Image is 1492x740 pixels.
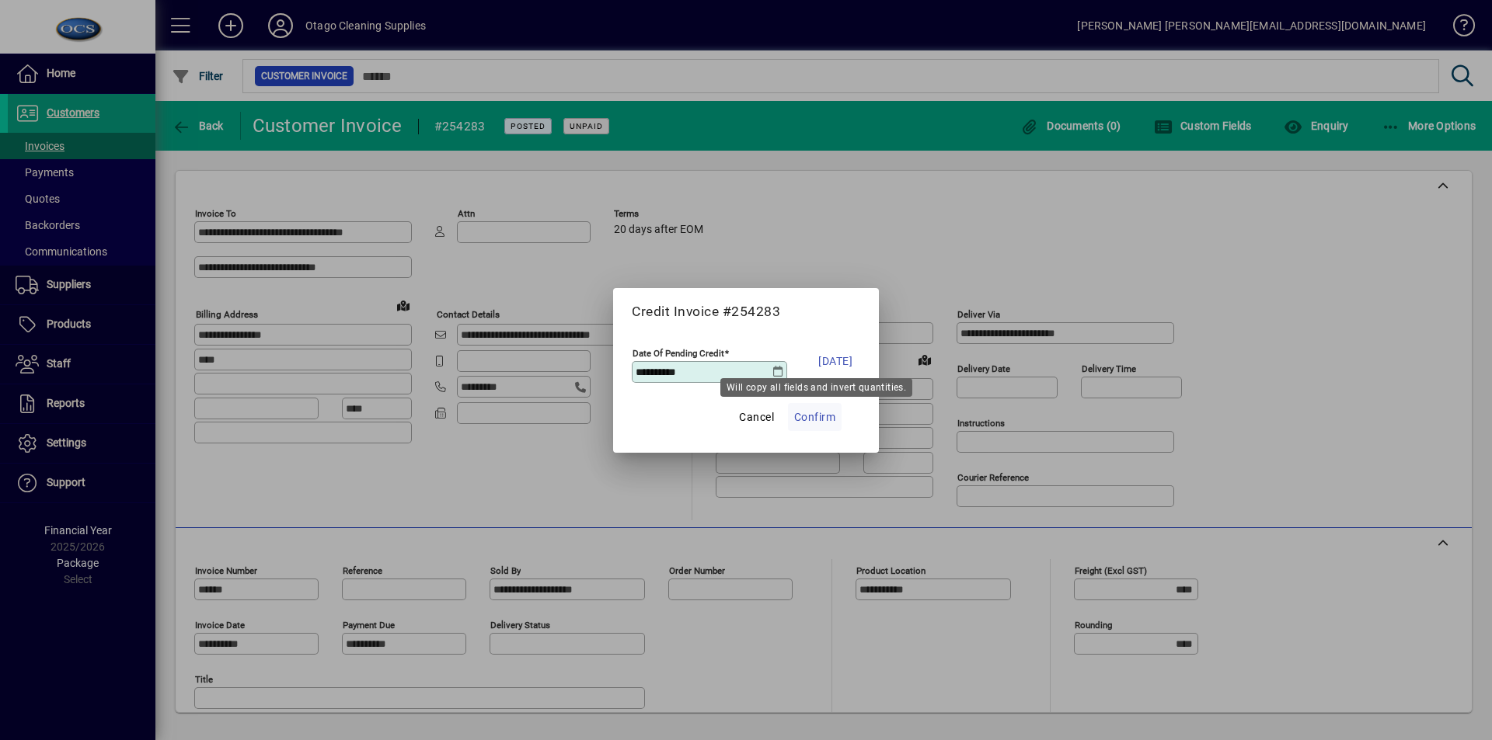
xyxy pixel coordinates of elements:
span: [DATE] [818,352,852,370]
span: Cancel [739,408,774,426]
button: [DATE] [810,342,860,380]
button: Cancel [732,403,782,431]
div: Will copy all fields and invert quantities. [720,378,912,397]
h5: Credit Invoice #254283 [632,304,860,320]
button: Confirm [788,403,842,431]
span: Confirm [794,408,836,426]
mat-label: Date Of Pending Credit [633,347,724,358]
